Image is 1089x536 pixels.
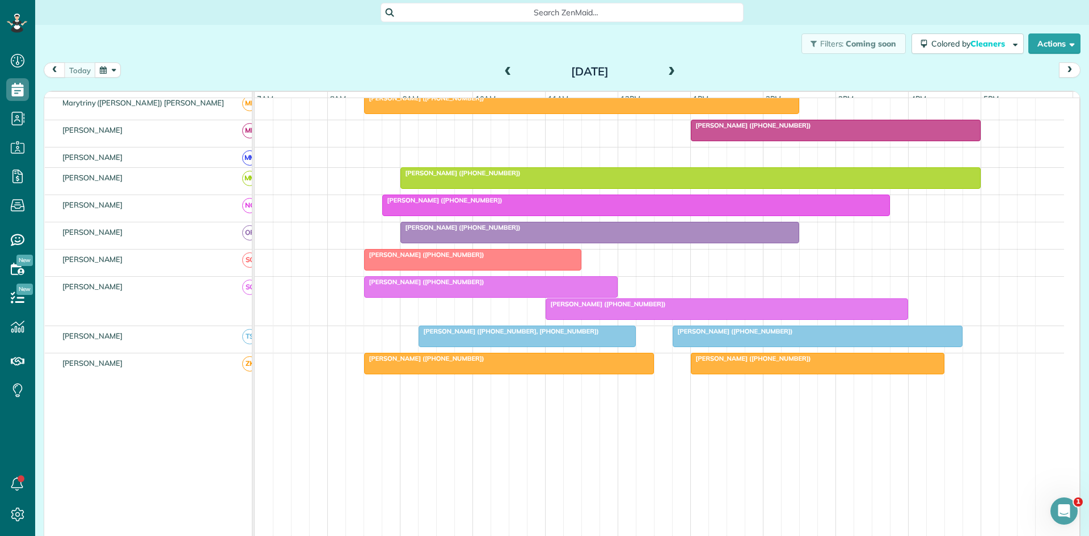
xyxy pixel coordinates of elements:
span: Filters: [820,39,844,49]
span: ML [242,123,258,138]
span: [PERSON_NAME] ([PHONE_NUMBER]) [382,196,503,204]
h2: [DATE] [519,65,661,78]
span: Cleaners [970,39,1007,49]
button: today [64,62,96,78]
span: 5pm [981,94,1001,103]
span: TS [242,329,258,344]
span: [PERSON_NAME] ([PHONE_NUMBER]) [672,327,793,335]
span: 3pm [836,94,856,103]
span: 11am [546,94,571,103]
span: [PERSON_NAME] ([PHONE_NUMBER]) [400,223,521,231]
span: New [16,255,33,266]
span: Colored by [931,39,1009,49]
span: 8am [328,94,349,103]
span: OR [242,225,258,240]
button: Colored byCleaners [911,33,1024,54]
span: MM [242,150,258,166]
span: [PERSON_NAME] ([PHONE_NUMBER]) [364,94,485,102]
span: [PERSON_NAME] ([PHONE_NUMBER]) [364,251,485,259]
span: New [16,284,33,295]
span: [PERSON_NAME] ([PHONE_NUMBER]) [690,121,812,129]
span: ZK [242,356,258,372]
span: [PERSON_NAME] [60,331,125,340]
span: 4pm [909,94,928,103]
span: ME [242,96,258,111]
span: [PERSON_NAME] ([PHONE_NUMBER], [PHONE_NUMBER]) [418,327,600,335]
span: [PERSON_NAME] ([PHONE_NUMBER]) [364,278,485,286]
span: MM [242,171,258,186]
span: [PERSON_NAME] ([PHONE_NUMBER]) [364,354,485,362]
button: next [1059,62,1080,78]
span: [PERSON_NAME] [60,153,125,162]
span: [PERSON_NAME] ([PHONE_NUMBER]) [545,300,666,308]
span: [PERSON_NAME] [60,282,125,291]
span: [PERSON_NAME] ([PHONE_NUMBER]) [690,354,812,362]
span: 7am [255,94,276,103]
span: SC [242,252,258,268]
button: prev [44,62,65,78]
span: 10am [473,94,499,103]
span: [PERSON_NAME] [60,200,125,209]
span: 9am [400,94,421,103]
span: SC [242,280,258,295]
span: 1 [1074,497,1083,507]
span: [PERSON_NAME] [60,125,125,134]
span: [PERSON_NAME] [60,173,125,182]
span: 1pm [691,94,711,103]
span: Marytriny ([PERSON_NAME]) [PERSON_NAME] [60,98,226,107]
span: [PERSON_NAME] [60,255,125,264]
span: Coming soon [846,39,897,49]
span: NC [242,198,258,213]
span: 12pm [618,94,643,103]
iframe: Intercom live chat [1050,497,1078,525]
span: [PERSON_NAME] ([PHONE_NUMBER]) [400,169,521,177]
span: 2pm [763,94,783,103]
span: [PERSON_NAME] [60,358,125,368]
span: [PERSON_NAME] [60,227,125,237]
button: Actions [1028,33,1080,54]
